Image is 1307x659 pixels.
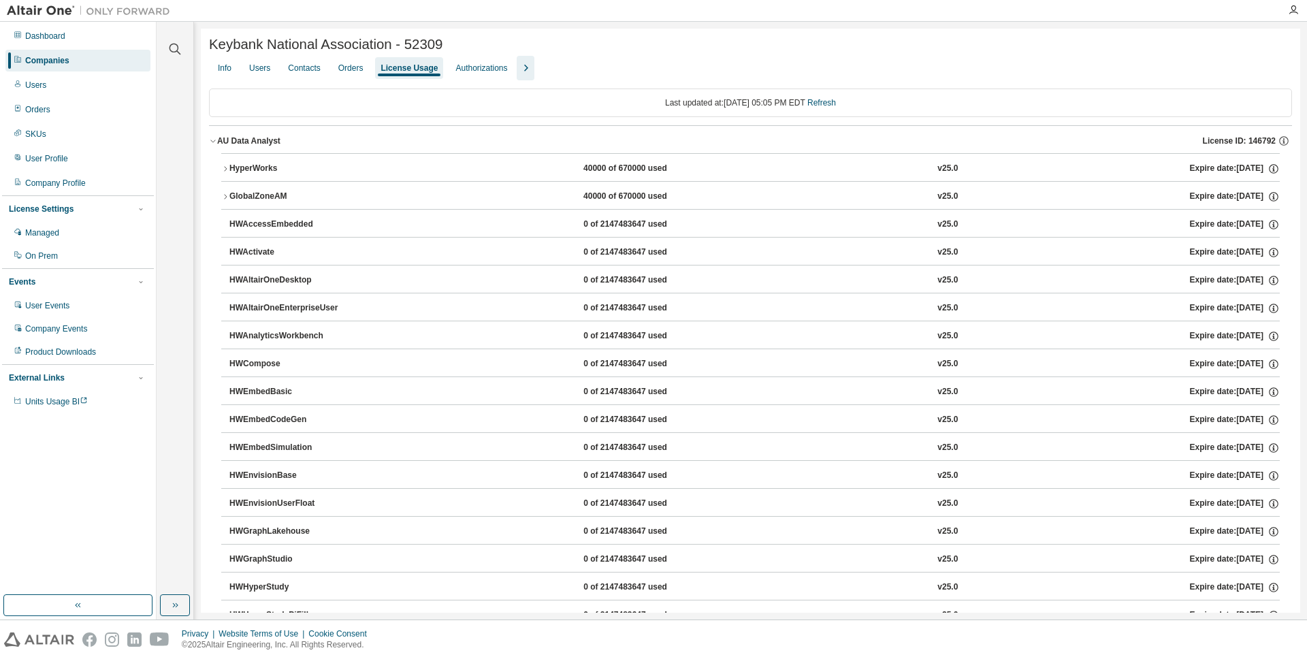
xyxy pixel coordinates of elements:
[583,274,706,287] div: 0 of 2147483647 used
[937,358,958,370] div: v25.0
[229,191,352,203] div: GlobalZoneAM
[1190,414,1280,426] div: Expire date: [DATE]
[209,37,442,52] span: Keybank National Association - 52309
[229,526,352,538] div: HWGraphLakehouse
[583,219,706,231] div: 0 of 2147483647 used
[229,274,352,287] div: HWAltairOneDesktop
[25,104,50,115] div: Orders
[1190,553,1280,566] div: Expire date: [DATE]
[127,632,142,647] img: linkedin.svg
[229,581,352,594] div: HWHyperStudy
[1190,386,1280,398] div: Expire date: [DATE]
[583,330,706,342] div: 0 of 2147483647 used
[229,442,352,454] div: HWEmbedSimulation
[25,80,46,91] div: Users
[25,55,69,66] div: Companies
[229,238,1280,268] button: HWActivate0 of 2147483647 usedv25.0Expire date:[DATE]
[229,405,1280,435] button: HWEmbedCodeGen0 of 2147483647 usedv25.0Expire date:[DATE]
[583,246,706,259] div: 0 of 2147483647 used
[229,433,1280,463] button: HWEmbedSimulation0 of 2147483647 usedv25.0Expire date:[DATE]
[7,4,177,18] img: Altair One
[25,347,96,357] div: Product Downloads
[229,545,1280,575] button: HWGraphStudio0 of 2147483647 usedv25.0Expire date:[DATE]
[937,498,958,510] div: v25.0
[229,414,352,426] div: HWEmbedCodeGen
[25,31,65,42] div: Dashboard
[105,632,119,647] img: instagram.svg
[583,526,706,538] div: 0 of 2147483647 used
[583,498,706,510] div: 0 of 2147483647 used
[229,573,1280,602] button: HWHyperStudy0 of 2147483647 usedv25.0Expire date:[DATE]
[1190,358,1280,370] div: Expire date: [DATE]
[1190,191,1280,203] div: Expire date: [DATE]
[288,63,320,74] div: Contacts
[25,323,87,334] div: Company Events
[583,302,706,315] div: 0 of 2147483647 used
[937,274,958,287] div: v25.0
[229,246,352,259] div: HWActivate
[937,414,958,426] div: v25.0
[1190,302,1280,315] div: Expire date: [DATE]
[229,219,352,231] div: HWAccessEmbedded
[583,442,706,454] div: 0 of 2147483647 used
[937,219,958,231] div: v25.0
[150,632,170,647] img: youtube.svg
[1190,330,1280,342] div: Expire date: [DATE]
[583,386,706,398] div: 0 of 2147483647 used
[583,609,706,622] div: 0 of 2147483647 used
[82,632,97,647] img: facebook.svg
[308,628,374,639] div: Cookie Consent
[229,386,352,398] div: HWEmbedBasic
[249,63,270,74] div: Users
[229,358,352,370] div: HWCompose
[381,63,438,74] div: License Usage
[217,135,280,146] div: AU Data Analyst
[937,553,958,566] div: v25.0
[229,498,352,510] div: HWEnvisionUserFloat
[937,526,958,538] div: v25.0
[229,600,1280,630] button: HWHyperStudyPiFill0 of 2147483647 usedv25.0Expire date:[DATE]
[25,397,88,406] span: Units Usage BI
[937,442,958,454] div: v25.0
[1190,498,1280,510] div: Expire date: [DATE]
[229,349,1280,379] button: HWCompose0 of 2147483647 usedv25.0Expire date:[DATE]
[807,98,836,108] a: Refresh
[583,191,706,203] div: 40000 of 670000 used
[229,461,1280,491] button: HWEnvisionBase0 of 2147483647 usedv25.0Expire date:[DATE]
[229,609,352,622] div: HWHyperStudyPiFill
[583,581,706,594] div: 0 of 2147483647 used
[9,276,35,287] div: Events
[25,251,58,261] div: On Prem
[4,632,74,647] img: altair_logo.svg
[1190,581,1280,594] div: Expire date: [DATE]
[229,163,352,175] div: HyperWorks
[937,302,958,315] div: v25.0
[1190,246,1280,259] div: Expire date: [DATE]
[937,163,958,175] div: v25.0
[937,609,958,622] div: v25.0
[25,178,86,189] div: Company Profile
[937,581,958,594] div: v25.0
[219,628,308,639] div: Website Terms of Use
[182,628,219,639] div: Privacy
[229,330,352,342] div: HWAnalyticsWorkbench
[937,470,958,482] div: v25.0
[25,153,68,164] div: User Profile
[221,182,1280,212] button: GlobalZoneAM40000 of 670000 usedv25.0Expire date:[DATE]
[229,266,1280,295] button: HWAltairOneDesktop0 of 2147483647 usedv25.0Expire date:[DATE]
[1203,135,1276,146] span: License ID: 146792
[1190,609,1280,622] div: Expire date: [DATE]
[25,227,59,238] div: Managed
[229,377,1280,407] button: HWEmbedBasic0 of 2147483647 usedv25.0Expire date:[DATE]
[209,89,1292,117] div: Last updated at: [DATE] 05:05 PM EDT
[937,191,958,203] div: v25.0
[9,372,65,383] div: External Links
[1190,163,1280,175] div: Expire date: [DATE]
[1190,219,1280,231] div: Expire date: [DATE]
[209,126,1292,156] button: AU Data AnalystLicense ID: 146792
[1190,470,1280,482] div: Expire date: [DATE]
[937,330,958,342] div: v25.0
[229,489,1280,519] button: HWEnvisionUserFloat0 of 2147483647 usedv25.0Expire date:[DATE]
[9,204,74,214] div: License Settings
[229,470,352,482] div: HWEnvisionBase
